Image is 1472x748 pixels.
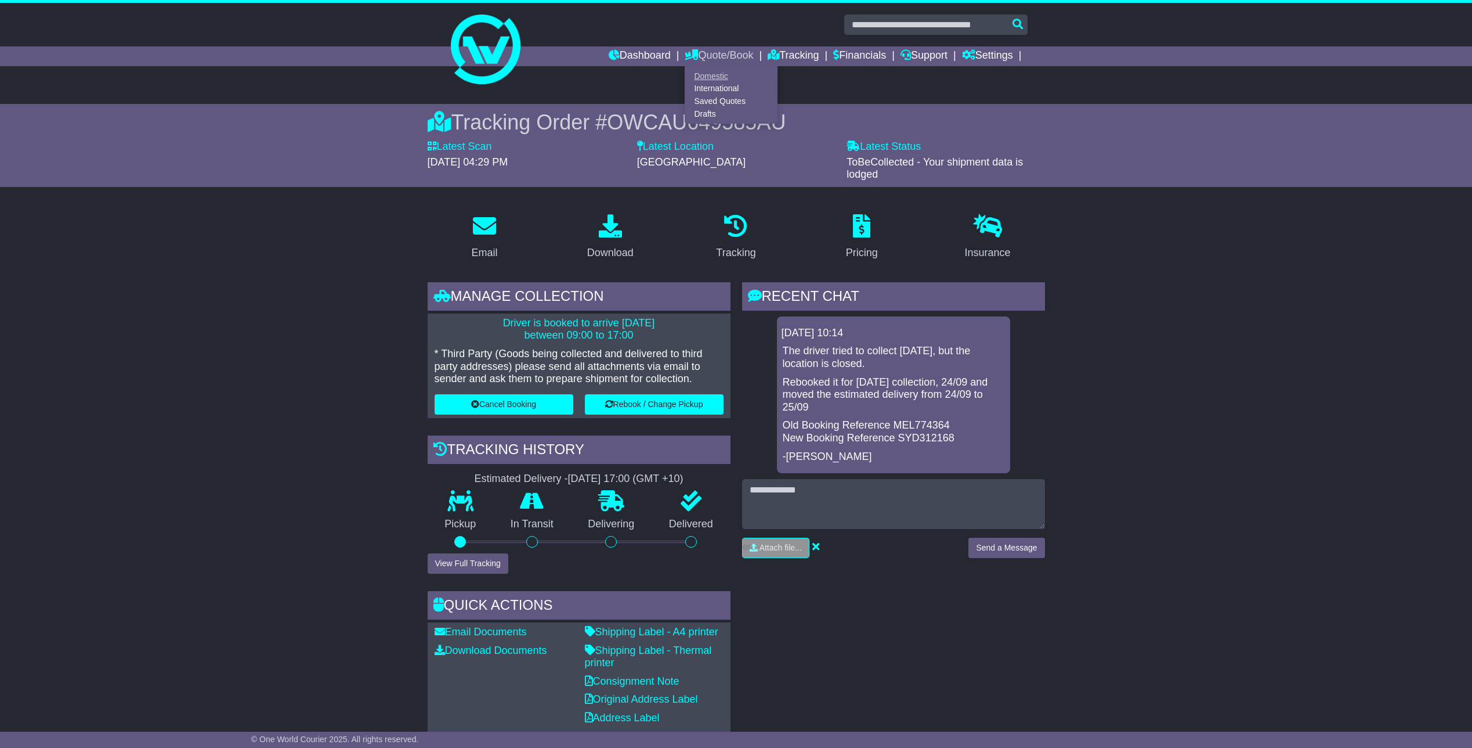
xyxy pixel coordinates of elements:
span: ToBeCollected - Your shipment data is lodged [847,156,1023,181]
div: Email [471,245,497,261]
p: Delivering [571,518,652,531]
div: [DATE] 17:00 (GMT +10) [568,473,683,486]
label: Latest Location [637,141,714,153]
a: Original Address Label [585,693,698,705]
p: Delivered [652,518,730,531]
a: Shipping Label - Thermal printer [585,645,712,669]
a: Drafts [685,107,777,120]
p: The driver tried to collect [DATE], but the location is closed. [783,345,1004,370]
a: Financials [833,46,886,66]
div: Pricing [846,245,878,261]
div: [DATE] 10:14 [782,327,1006,340]
a: Settings [962,46,1013,66]
a: Download Documents [435,645,547,656]
button: View Full Tracking [428,553,508,574]
a: Email Documents [435,626,527,638]
a: Pricing [838,210,885,265]
a: Shipping Label - A4 printer [585,626,718,638]
p: -[PERSON_NAME] [783,451,1004,463]
a: Email [464,210,505,265]
a: Tracking [708,210,763,265]
div: Tracking [716,245,755,261]
div: Estimated Delivery - [428,473,730,486]
div: Tracking history [428,436,730,467]
p: * Third Party (Goods being collected and delivered to third party addresses) please send all atta... [435,348,724,386]
div: Manage collection [428,282,730,314]
a: Domestic [685,70,777,82]
span: © One World Courier 2025. All rights reserved. [251,735,419,744]
button: Cancel Booking [435,394,573,415]
div: Insurance [965,245,1011,261]
p: Rebooked it for [DATE] collection, 24/09 and moved the estimated delivery from 24/09 to 25/09 [783,376,1004,414]
a: Dashboard [609,46,671,66]
div: RECENT CHAT [742,282,1045,314]
button: Rebook / Change Pickup [585,394,724,415]
p: Driver is booked to arrive [DATE] between 09:00 to 17:00 [435,317,724,342]
span: [GEOGRAPHIC_DATA] [637,156,746,168]
a: Tracking [768,46,819,66]
a: International [685,82,777,95]
p: In Transit [493,518,571,531]
a: Insurance [957,210,1018,265]
div: Quote/Book [685,66,777,124]
div: Tracking Order # [428,110,1045,135]
p: Pickup [428,518,494,531]
a: Support [900,46,947,66]
label: Latest Scan [428,141,492,153]
div: Quick Actions [428,591,730,623]
span: [DATE] 04:29 PM [428,156,508,168]
p: Old Booking Reference MEL774364 New Booking Reference SYD312168 [783,419,1004,444]
label: Latest Status [847,141,921,153]
a: Saved Quotes [685,95,777,108]
button: Send a Message [968,538,1044,558]
a: Address Label [585,712,660,724]
a: Quote/Book [685,46,753,66]
a: Download [580,210,641,265]
span: OWCAU649585AU [607,110,786,134]
div: Download [587,245,634,261]
a: Consignment Note [585,675,679,687]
